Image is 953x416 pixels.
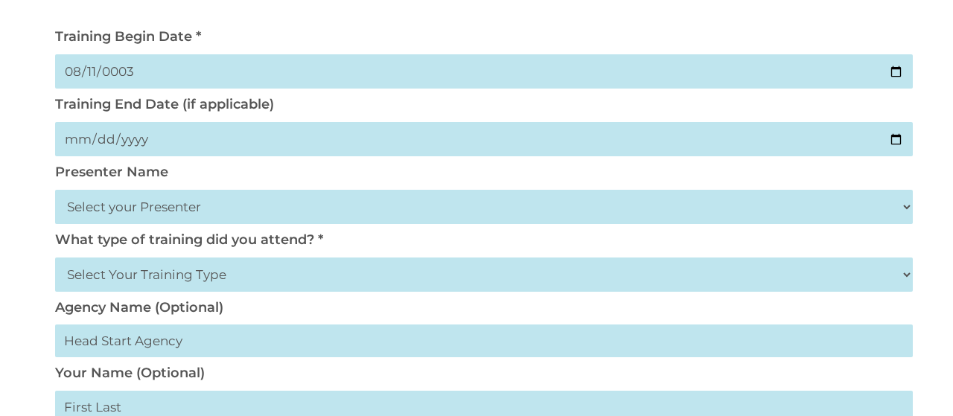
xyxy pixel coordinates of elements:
input: Head Start Agency [55,324,913,357]
label: Your Name (Optional) [55,365,205,381]
label: Training Begin Date * [55,28,201,45]
label: Agency Name (Optional) [55,299,223,316]
label: Training End Date (if applicable) [55,96,274,112]
label: What type of training did you attend? * [55,231,323,248]
label: Presenter Name [55,164,168,180]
